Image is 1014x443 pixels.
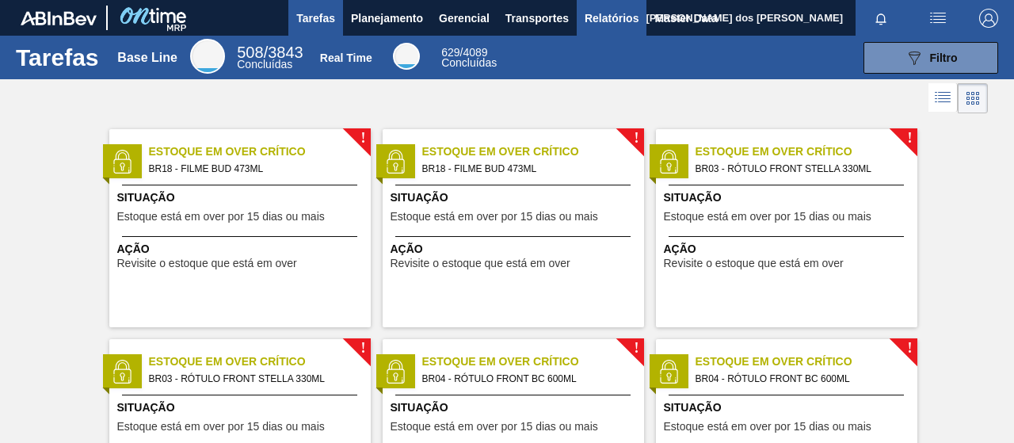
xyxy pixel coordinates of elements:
span: Planejamento [351,9,423,28]
span: Estoque em Over Crítico [149,353,371,370]
span: Situação [664,399,913,416]
span: BR03 - RÓTULO FRONT STELLA 330ML [696,160,905,178]
span: Transportes [505,9,569,28]
img: status [657,150,680,174]
img: status [383,360,407,384]
span: Situação [117,399,367,416]
span: Gerencial [439,9,490,28]
span: / 4089 [441,46,487,59]
span: Ação [117,241,367,258]
span: Concluídas [237,58,292,71]
span: ! [907,342,912,354]
img: status [383,150,407,174]
img: status [110,360,134,384]
span: BR04 - RÓTULO FRONT BC 600ML [696,370,905,388]
div: Real Time [393,43,420,70]
span: Concluídas [441,56,497,69]
img: userActions [928,9,947,28]
span: Estoque em Over Crítico [149,143,371,160]
img: status [657,360,680,384]
span: Revisite o estoque que está em over [117,258,297,269]
span: Filtro [930,52,958,64]
span: BR18 - FILME BUD 473ML [149,160,358,178]
span: Ação [391,241,640,258]
div: Base Line [237,46,303,70]
span: Estoque está em over por 15 dias ou mais [391,211,598,223]
div: Visão em Lista [928,83,958,113]
span: BR04 - RÓTULO FRONT BC 600ML [422,370,631,388]
div: Real Time [441,48,497,68]
button: Filtro [863,42,998,74]
span: ! [907,132,912,144]
h1: Tarefas [16,48,99,67]
span: Estoque em Over Crítico [422,143,644,160]
span: / 3843 [237,44,303,61]
span: 508 [237,44,263,61]
img: status [110,150,134,174]
span: BR03 - RÓTULO FRONT STELLA 330ML [149,370,358,388]
span: Situação [391,189,640,206]
span: Ação [664,241,913,258]
div: Real Time [320,52,372,64]
span: ! [360,342,365,354]
button: Notificações [856,7,906,29]
span: Estoque em Over Crítico [696,353,917,370]
span: Estoque em Over Crítico [696,143,917,160]
span: Situação [117,189,367,206]
span: Estoque em Over Crítico [422,353,644,370]
span: ! [360,132,365,144]
span: Situação [664,189,913,206]
span: Revisite o estoque que está em over [391,258,570,269]
img: TNhmsLtSVTkK8tSr43FrP2fwEKptu5GPRR3wAAAABJRU5ErkJggg== [21,11,97,25]
span: Situação [391,399,640,416]
div: Visão em Cards [958,83,988,113]
span: BR18 - FILME BUD 473ML [422,160,631,178]
span: ! [634,342,639,354]
span: Tarefas [296,9,335,28]
span: 629 [441,46,459,59]
span: Estoque está em over por 15 dias ou mais [664,421,871,433]
img: Logout [979,9,998,28]
span: Estoque está em over por 15 dias ou mais [664,211,871,223]
span: Estoque está em over por 15 dias ou mais [117,211,325,223]
div: Base Line [190,39,225,74]
span: Revisite o estoque que está em over [664,258,844,269]
div: Base Line [117,51,177,65]
span: Relatórios [585,9,639,28]
span: Estoque está em over por 15 dias ou mais [117,421,325,433]
span: ! [634,132,639,144]
span: Estoque está em over por 15 dias ou mais [391,421,598,433]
